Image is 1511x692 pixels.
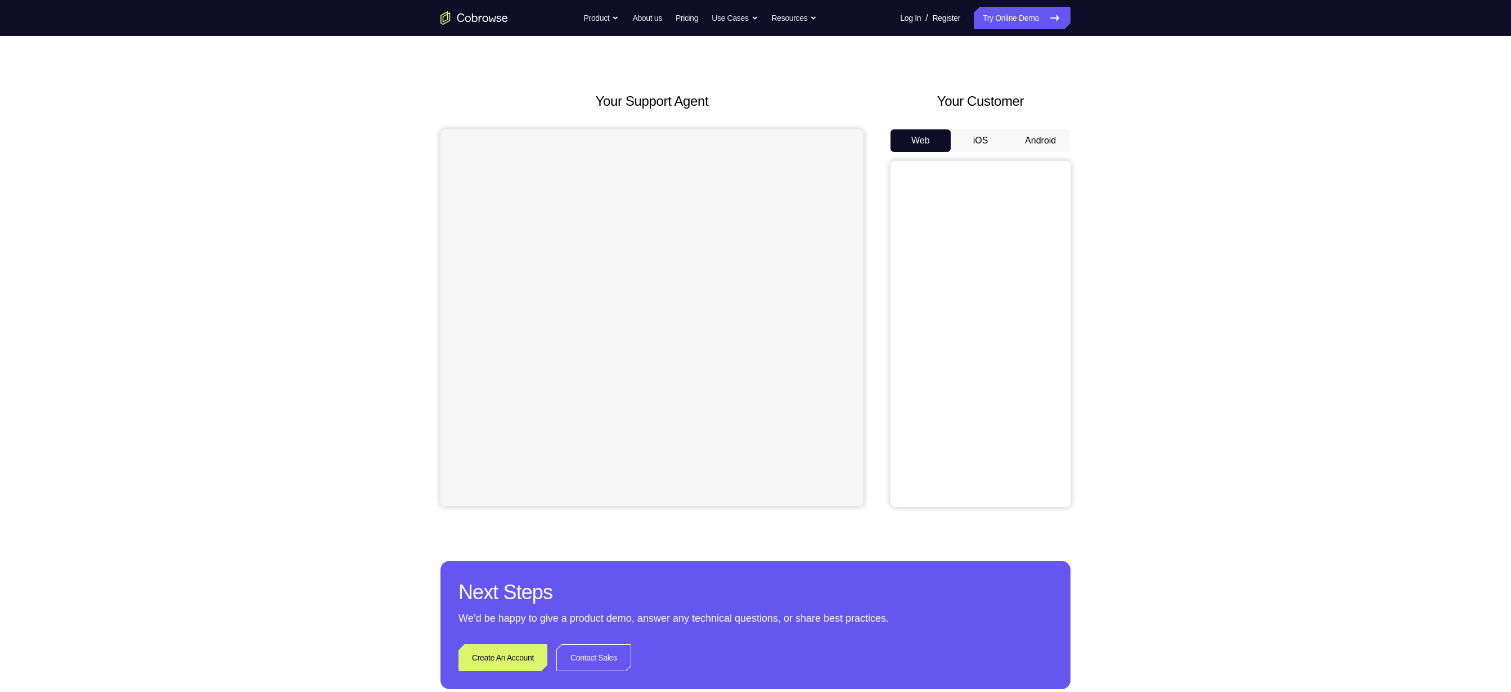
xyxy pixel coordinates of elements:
a: Pricing [676,7,698,29]
h2: Your Customer [891,91,1071,111]
p: We’d be happy to give a product demo, answer any technical questions, or share best practices. [458,610,1053,626]
h2: Next Steps [458,579,1053,606]
a: About us [632,7,662,29]
span: / [925,11,928,25]
a: Go to the home page [440,11,508,25]
h2: Your Support Agent [440,91,864,111]
a: Register [933,7,960,29]
a: Create An Account [458,644,547,671]
button: Product [584,7,619,29]
button: Android [1010,129,1071,152]
button: iOS [951,129,1011,152]
button: Web [891,129,951,152]
iframe: Agent [440,129,864,506]
button: Resources [772,7,817,29]
a: Try Online Demo [974,7,1071,29]
a: Contact Sales [556,644,631,671]
a: Log In [900,7,921,29]
button: Use Cases [712,7,758,29]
